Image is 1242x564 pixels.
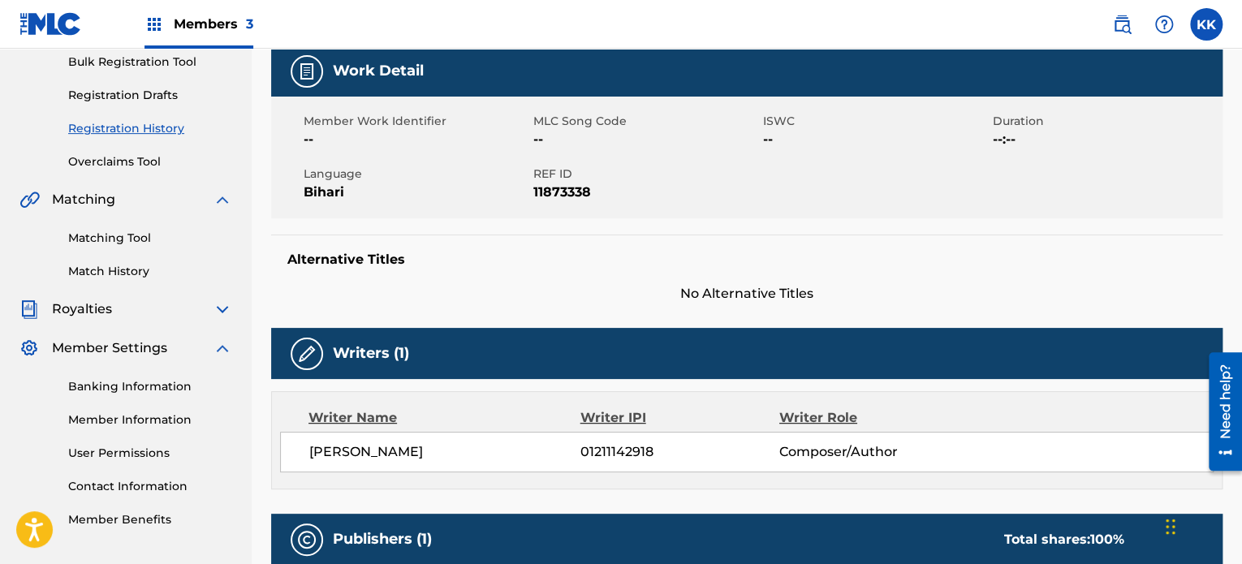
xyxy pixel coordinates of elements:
span: Royalties [52,299,112,319]
div: Writer Role [779,408,960,428]
div: Writer IPI [580,408,779,428]
span: No Alternative Titles [271,284,1223,304]
span: -- [763,130,989,149]
img: expand [213,299,232,319]
span: Bihari [304,183,529,202]
span: REF ID [533,166,759,183]
span: Member Work Identifier [304,113,529,130]
img: help [1154,15,1174,34]
a: Public Search [1106,8,1138,41]
a: Banking Information [68,378,232,395]
img: Publishers [297,530,317,549]
div: User Menu [1190,8,1223,41]
span: Member Settings [52,338,167,358]
img: Work Detail [297,62,317,81]
img: expand [213,338,232,358]
iframe: Chat Widget [1161,486,1242,564]
span: 3 [246,16,253,32]
a: Match History [68,263,232,280]
a: Bulk Registration Tool [68,54,232,71]
iframe: Resource Center [1197,347,1242,477]
a: Registration Drafts [68,87,232,104]
a: Member Benefits [68,511,232,528]
img: search [1112,15,1132,34]
span: 11873338 [533,183,759,202]
h5: Publishers (1) [333,530,432,549]
span: Composer/Author [779,442,960,462]
span: [PERSON_NAME] [309,442,580,462]
img: expand [213,190,232,209]
div: Writer Name [308,408,580,428]
span: Members [174,15,253,33]
a: User Permissions [68,445,232,462]
span: ISWC [763,113,989,130]
h5: Work Detail [333,62,424,80]
span: MLC Song Code [533,113,759,130]
img: Top Rightsholders [144,15,164,34]
a: Contact Information [68,478,232,495]
span: Duration [993,113,1218,130]
a: Matching Tool [68,230,232,247]
span: Language [304,166,529,183]
img: Royalties [19,299,39,319]
div: Total shares: [1003,530,1123,549]
span: --:-- [993,130,1218,149]
img: Member Settings [19,338,39,358]
img: Writers [297,344,317,364]
a: Overclaims Tool [68,153,232,170]
div: Help [1148,8,1180,41]
span: Matching [52,190,115,209]
span: -- [533,130,759,149]
img: MLC Logo [19,12,82,36]
span: 100 % [1089,532,1123,547]
h5: Alternative Titles [287,252,1206,268]
div: Drag [1166,502,1175,551]
span: -- [304,130,529,149]
span: 01211142918 [580,442,779,462]
h5: Writers (1) [333,344,409,363]
a: Registration History [68,120,232,137]
img: Matching [19,190,40,209]
a: Member Information [68,411,232,428]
